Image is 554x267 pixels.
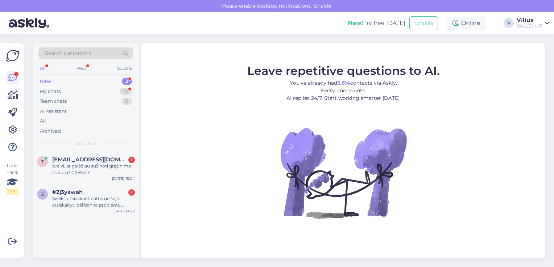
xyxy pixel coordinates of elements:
div: New [40,78,51,85]
div: V [504,18,514,28]
div: Socials [116,64,133,73]
div: BALLZY LIT [517,23,542,29]
div: Try free [DATE]: [348,19,406,27]
div: Vilius [517,17,542,23]
span: Enable [312,3,333,9]
b: New! [348,20,363,26]
div: 1 / 3 [6,188,19,195]
div: sveiki, ar galėčiau sužinoti grąžinimo statusą? CXWVLY [52,163,135,176]
span: Leave repetitive questions to AI. [247,63,440,77]
div: Online [447,17,486,30]
a: ViliusBALLZY LIT [517,17,550,29]
div: Team chats [40,98,67,105]
div: 2 [122,78,132,85]
div: Archived [40,128,61,135]
img: Askly Logo [6,49,20,63]
div: 25 [120,88,132,95]
div: Sveiki, užsisakant batus neišejo atsiskaityti dėl banko problemų, norėjau atsiskaityt per kitą ba... [52,195,135,208]
div: 0 [121,98,132,105]
div: 1 [128,157,135,163]
div: My chats [40,88,61,95]
div: [DATE] 14:22 [112,208,135,214]
div: 1 [128,189,135,196]
span: #2j3yawah [52,189,83,195]
p: You’ve already had contacts via Askly. Every one counts. AI replies 24/7. Start working smarter [... [247,79,440,102]
span: t [41,159,44,164]
span: tatjanasakovic@gmail.com [52,156,128,163]
span: 2 [41,191,44,197]
div: All [38,64,47,73]
button: Emails [409,16,438,30]
img: No Chat active [278,107,409,238]
div: Web [75,64,88,73]
div: AI Assistant [40,108,67,115]
b: 5,814 [337,79,350,86]
div: Look Here [6,162,19,195]
div: [DATE] 15:04 [112,176,135,181]
span: New chats [74,140,98,147]
span: Search customers [45,50,91,57]
div: All [40,118,46,125]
